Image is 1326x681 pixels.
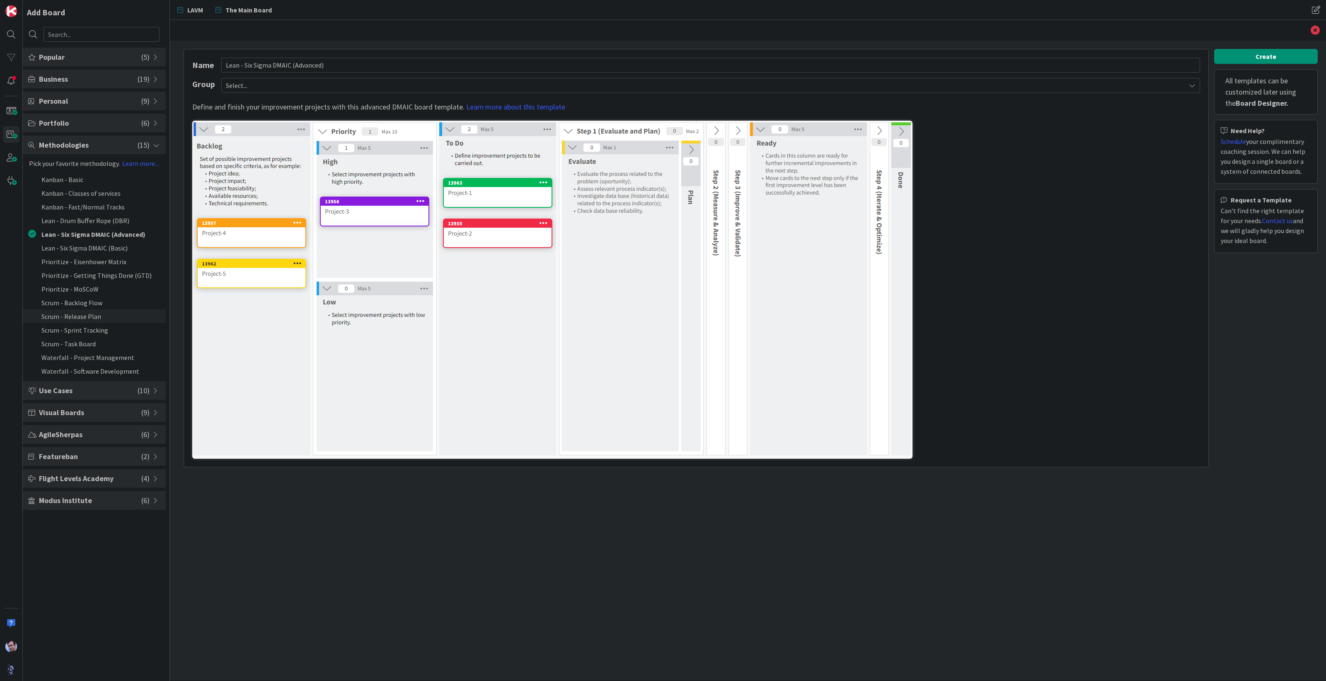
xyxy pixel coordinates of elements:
[39,429,141,440] span: AgileSherpas
[192,121,912,459] img: Lean - Six Sigma DMAIC (Advanced)
[39,473,141,484] span: Flight Levels Academy
[192,78,217,93] span: Group
[39,495,141,506] span: Modus Institute
[39,73,138,85] span: Business
[44,27,160,42] input: Search...
[23,214,166,227] li: Lean - Drum Buffer Rope (DBR)
[39,95,141,107] span: Personal
[23,309,166,323] li: Scrum - Release Plan
[39,407,141,418] span: Visual Boards
[141,429,150,440] span: ( 6 )
[192,101,1200,112] div: Define and finish your improvement projects with this advanced DMAIC board template.
[141,495,150,506] span: ( 6 )
[27,6,65,19] div: Add Board
[39,385,138,396] span: Use Cases
[23,296,166,309] li: Scrum - Backlog Flow
[23,282,166,296] li: Prioritize - MoSCoW
[192,59,217,71] div: Name
[211,2,277,17] a: The Main Board
[23,200,166,214] li: Kanban - Fast/Normal Tracks
[225,5,272,15] span: The Main Board
[141,117,150,129] span: ( 6 )
[39,451,141,462] span: Featureban
[23,186,166,200] li: Kanban - Classes of services
[5,641,17,652] img: JB
[138,73,150,85] span: ( 19 )
[226,80,1181,91] span: Select...
[141,95,150,107] span: ( 9 )
[141,407,150,418] span: ( 9 )
[23,255,166,268] li: Prioritize - Eisenhower Matrix
[23,158,166,168] div: Pick your favorite methodology.
[141,451,150,462] span: ( 2 )
[5,664,17,676] img: avatar
[1236,98,1288,108] b: Board Designer.
[39,51,141,63] span: Popular
[39,139,138,151] span: Methodologies
[1221,137,1246,146] a: Schedule
[1231,127,1265,134] b: Need Help?
[141,473,150,484] span: ( 4 )
[1214,69,1318,114] div: All templates can be customized later using the
[23,323,166,337] li: Scrum - Sprint Tracking
[5,5,17,17] img: Visit kanbanzone.com
[1214,49,1318,64] button: Create
[23,241,166,255] li: Lean - Six Sigma DMAIC (Basic)
[23,350,166,364] li: Waterfall - Project Management
[23,173,166,186] li: Kanban - Basic
[141,51,150,63] span: ( 5 )
[466,102,565,112] a: Learn more about this template
[1231,197,1292,203] b: Request a Template
[23,337,166,350] li: Scrum - Task Board
[138,385,150,396] span: ( 10 )
[138,139,150,151] span: ( 15 )
[23,227,166,241] li: Lean - Six Sigma DMAIC (Advanced)
[39,117,141,129] span: Portfolio
[1221,137,1305,175] span: your complimentary coaching session. We can help you design a single board or a system of connect...
[1262,216,1293,225] a: Contact us
[1221,206,1311,246] div: Can’t find the right template for your needs. and we will gladly help you design your ideal board.
[23,268,166,282] li: Prioritize - Getting Things Done (GTD)
[172,2,208,17] a: LAVM
[122,159,159,168] a: Learn more...
[187,5,203,15] span: LAVM
[23,364,166,378] li: Waterfall - Software Development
